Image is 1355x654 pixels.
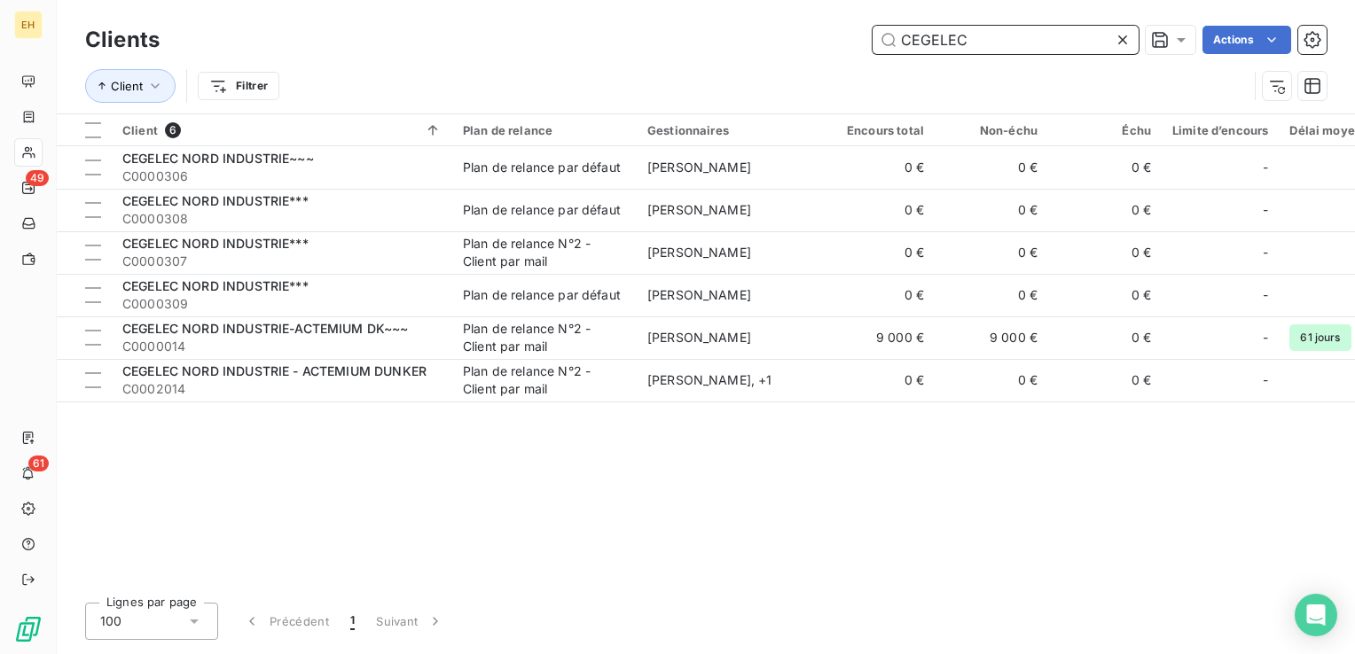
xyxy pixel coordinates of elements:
[122,123,158,137] span: Client
[1263,371,1268,389] span: -
[463,320,626,355] div: Plan de relance N°2 - Client par mail
[935,231,1048,274] td: 0 €
[122,167,442,185] span: C0000306
[122,278,309,293] span: CEGELEC NORD INDUSTRIE***
[935,146,1048,189] td: 0 €
[122,363,427,378] span: CEGELEC NORD INDUSTRIE - ACTEMIUM DUNKER
[85,24,160,56] h3: Clients
[122,151,314,166] span: CEGELEC NORD INDUSTRIE~~~
[100,612,121,630] span: 100
[821,146,935,189] td: 0 €
[26,170,49,186] span: 49
[647,371,811,389] div: [PERSON_NAME] , + 1
[232,603,340,640] button: Précédent
[1202,26,1291,54] button: Actions
[935,359,1048,401] td: 0 €
[647,245,751,260] span: [PERSON_NAME]
[935,189,1048,231] td: 0 €
[1263,244,1268,261] span: -
[647,123,811,137] div: Gestionnaires
[122,210,442,228] span: C0000308
[122,380,442,398] span: C0002014
[350,612,355,630] span: 1
[647,330,751,345] span: [PERSON_NAME]
[1263,159,1268,176] span: -
[122,253,442,270] span: C0000307
[365,603,455,640] button: Suivant
[1048,189,1162,231] td: 0 €
[14,11,43,39] div: EH
[1059,123,1151,137] div: Échu
[165,122,181,138] span: 6
[821,231,935,274] td: 0 €
[1048,146,1162,189] td: 0 €
[122,236,309,251] span: CEGELEC NORD INDUSTRIE***
[463,286,621,304] div: Plan de relance par défaut
[873,26,1139,54] input: Rechercher
[1263,201,1268,219] span: -
[1048,274,1162,316] td: 0 €
[111,79,143,93] span: Client
[1172,123,1268,137] div: Limite d’encours
[832,123,924,137] div: Encours total
[1263,286,1268,304] span: -
[1263,329,1268,346] span: -
[945,123,1038,137] div: Non-échu
[463,362,626,398] div: Plan de relance N°2 - Client par mail
[1048,231,1162,274] td: 0 €
[122,295,442,313] span: C0000309
[463,123,626,137] div: Plan de relance
[463,159,621,176] div: Plan de relance par défaut
[821,274,935,316] td: 0 €
[821,316,935,359] td: 9 000 €
[821,359,935,401] td: 0 €
[647,287,751,302] span: [PERSON_NAME]
[463,235,626,270] div: Plan de relance N°2 - Client par mail
[1295,594,1337,636] div: Open Intercom Messenger
[647,202,751,217] span: [PERSON_NAME]
[122,193,309,208] span: CEGELEC NORD INDUSTRIE***
[1048,359,1162,401] td: 0 €
[122,321,409,336] span: CEGELEC NORD INDUSTRIE-ACTEMIUM DK~~~
[340,603,365,640] button: 1
[821,189,935,231] td: 0 €
[935,274,1048,316] td: 0 €
[198,72,279,100] button: Filtrer
[122,338,442,355] span: C0000014
[1048,316,1162,359] td: 0 €
[463,201,621,219] div: Plan de relance par défaut
[1289,324,1351,351] span: 61 jours
[14,615,43,643] img: Logo LeanPay
[28,455,49,471] span: 61
[647,160,751,175] span: [PERSON_NAME]
[935,316,1048,359] td: 9 000 €
[85,69,176,103] button: Client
